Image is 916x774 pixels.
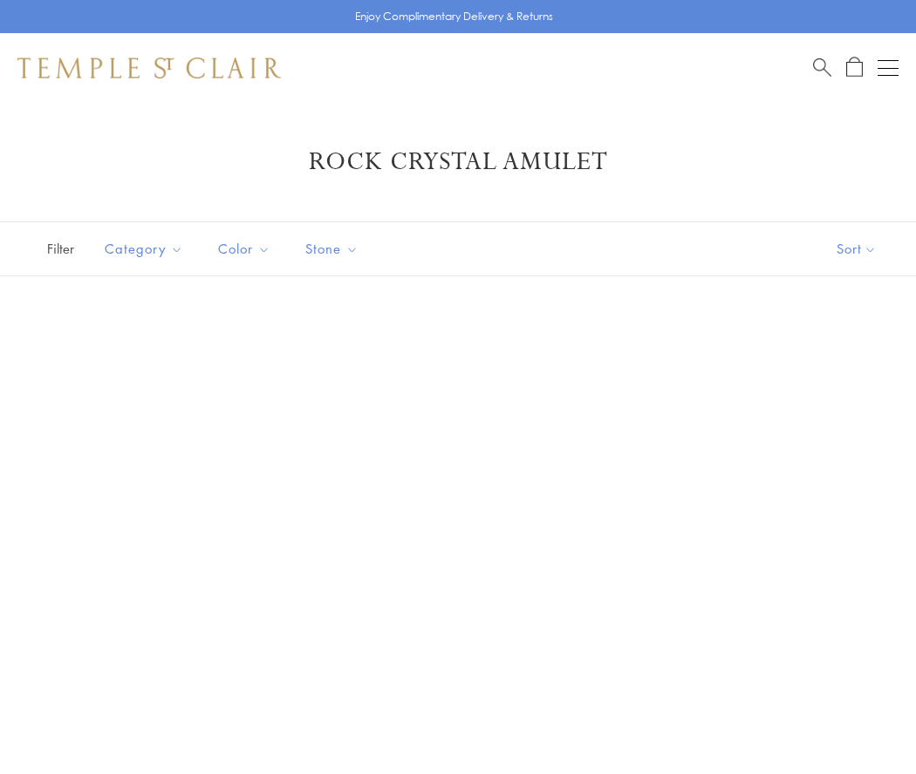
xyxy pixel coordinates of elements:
[209,238,284,260] span: Color
[813,57,831,78] a: Search
[96,238,196,260] span: Category
[92,229,196,268] button: Category
[878,58,899,78] button: Open navigation
[297,238,372,260] span: Stone
[44,146,872,178] h1: Rock Crystal Amulet
[797,222,916,275] button: Show sort by
[17,58,281,78] img: Temple St. Clair
[292,229,372,268] button: Stone
[355,8,553,25] p: Enjoy Complimentary Delivery & Returns
[205,229,284,268] button: Color
[846,57,863,78] a: Open Shopping Bag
